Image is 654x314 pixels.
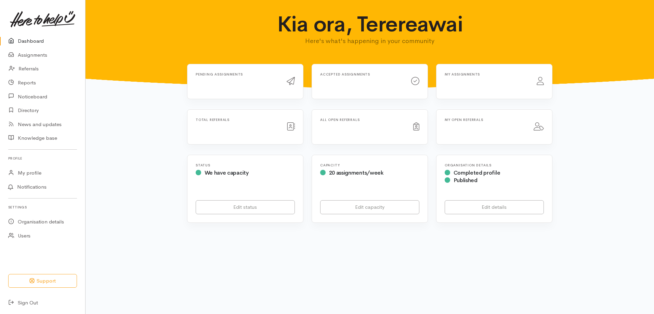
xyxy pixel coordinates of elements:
[196,118,278,122] h6: Total referrals
[445,163,544,167] h6: Organisation Details
[8,274,77,288] button: Support
[196,72,278,76] h6: Pending assignments
[320,72,403,76] h6: Accepted assignments
[445,72,528,76] h6: My assignments
[236,12,504,36] h1: Kia ora, Terereawai
[8,154,77,163] h6: Profile
[454,177,478,184] span: Published
[205,169,249,176] span: We have capacity
[196,163,295,167] h6: Status
[320,163,419,167] h6: Capacity
[8,203,77,212] h6: Settings
[329,169,383,176] span: 20 assignments/week
[445,118,525,122] h6: My open referrals
[454,169,500,176] span: Completed profile
[320,200,419,214] a: Edit capacity
[236,36,504,46] p: Here's what's happening in your community
[320,118,405,122] h6: All open referrals
[196,200,295,214] a: Edit status
[445,200,544,214] a: Edit details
